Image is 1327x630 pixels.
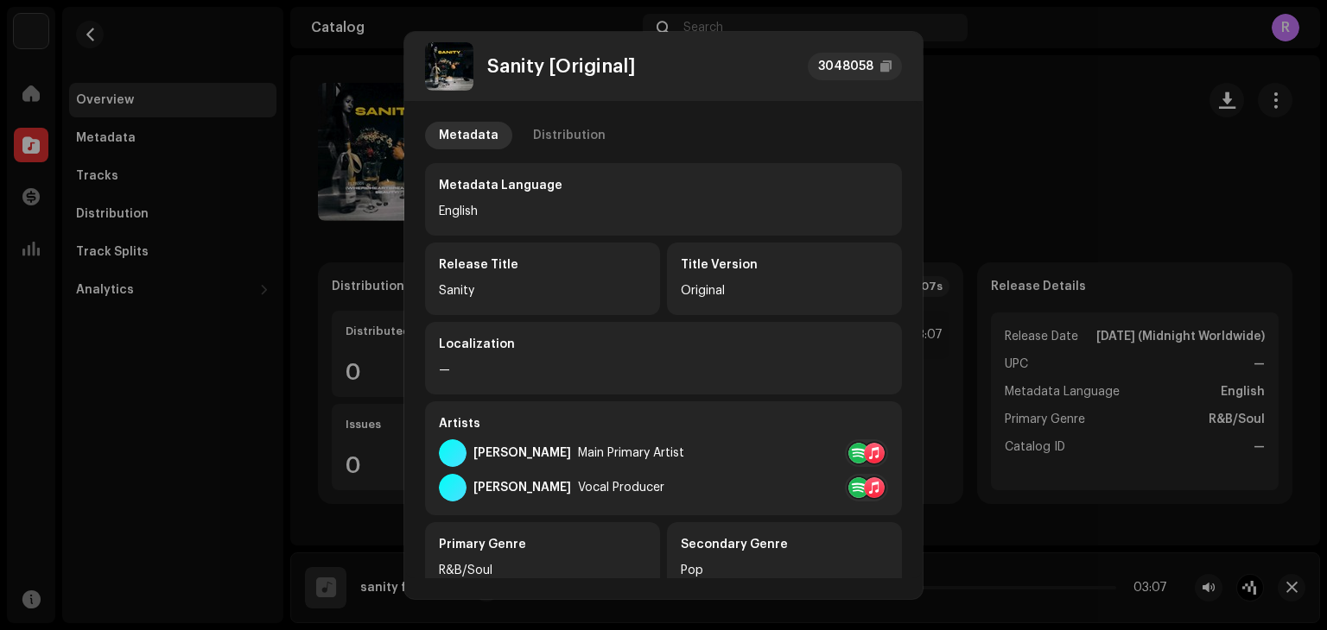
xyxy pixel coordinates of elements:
[439,415,888,432] div: Artists
[439,536,646,553] div: Primary Genre
[681,560,888,581] div: Pop
[439,122,498,149] div: Metadata
[473,446,571,460] div: [PERSON_NAME]
[681,536,888,553] div: Secondary Genre
[681,280,888,301] div: Original
[578,481,664,495] div: Vocal Producer
[439,336,888,353] div: Localization
[487,56,635,77] div: Sanity [Original]
[439,256,646,274] div: Release Title
[439,201,888,222] div: English
[439,360,888,381] div: —
[439,177,888,194] div: Metadata Language
[818,56,873,77] div: 3048058
[681,256,888,274] div: Title Version
[425,42,473,91] img: 1f07ab2b-0c3e-43e1-87fa-f4295ae1afc1
[439,280,646,301] div: Sanity
[473,481,571,495] div: [PERSON_NAME]
[533,122,606,149] div: Distribution
[439,560,646,581] div: R&B/Soul
[578,446,684,460] div: Main Primary Artist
